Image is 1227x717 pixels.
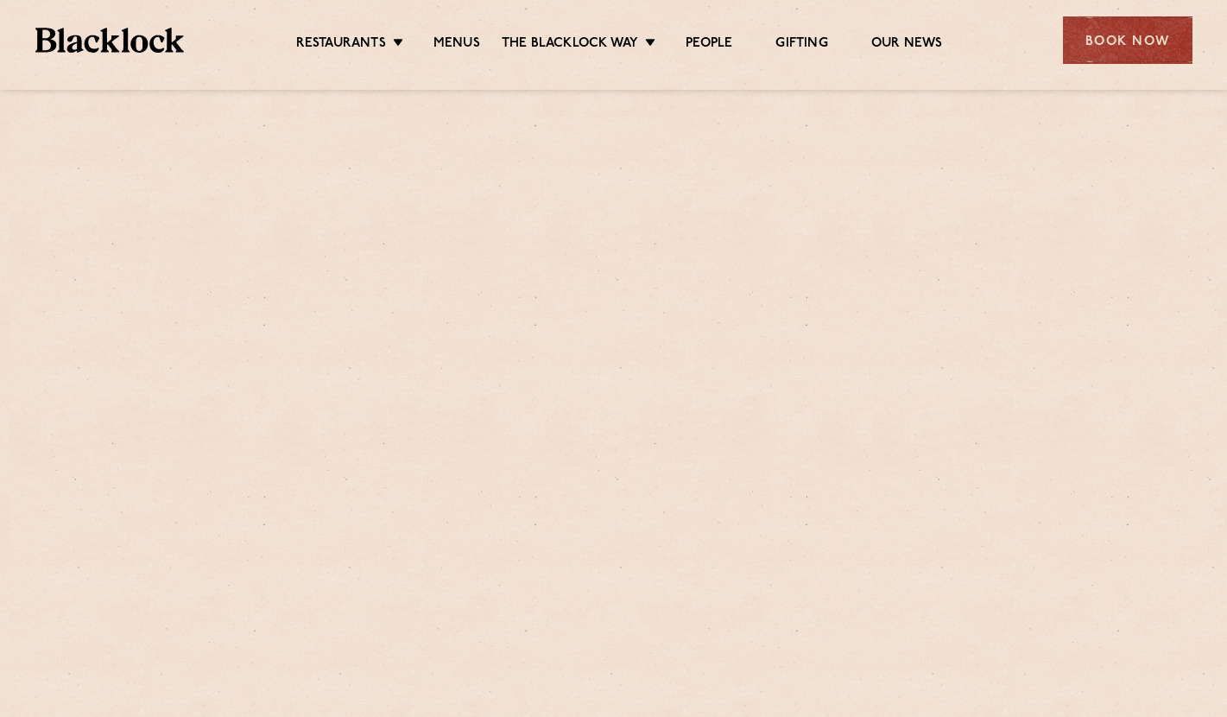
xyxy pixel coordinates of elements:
[775,35,827,54] a: Gifting
[433,35,480,54] a: Menus
[1063,16,1192,64] div: Book Now
[35,28,185,53] img: BL_Textured_Logo-footer-cropped.svg
[502,35,638,54] a: The Blacklock Way
[296,35,386,54] a: Restaurants
[686,35,732,54] a: People
[871,35,943,54] a: Our News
